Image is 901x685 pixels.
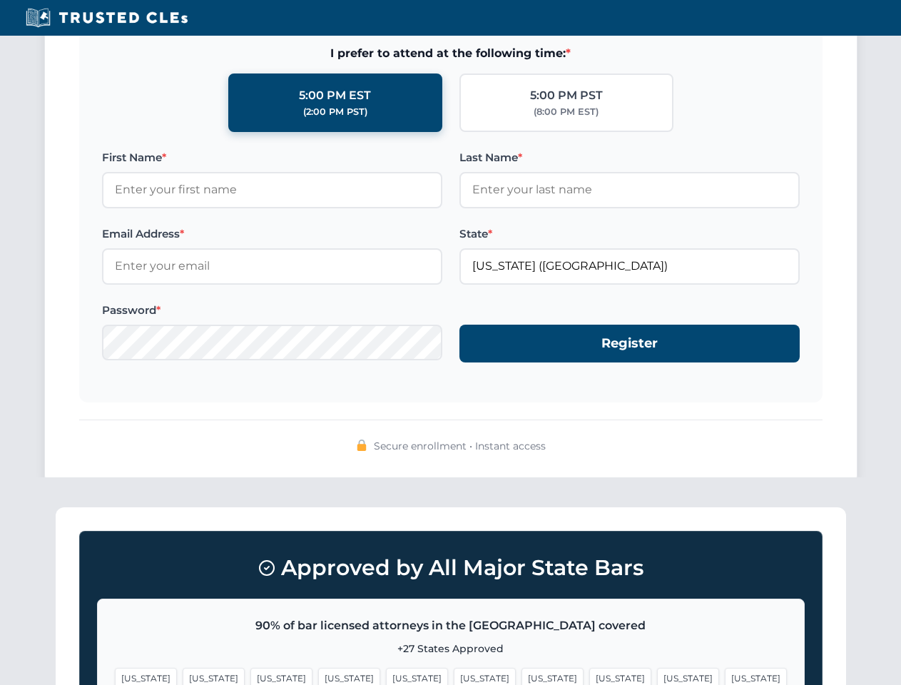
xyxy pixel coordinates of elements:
[299,86,371,105] div: 5:00 PM EST
[102,44,800,63] span: I prefer to attend at the following time:
[459,248,800,284] input: Florida (FL)
[102,248,442,284] input: Enter your email
[21,7,192,29] img: Trusted CLEs
[374,438,546,454] span: Secure enrollment • Instant access
[97,549,805,587] h3: Approved by All Major State Bars
[115,616,787,635] p: 90% of bar licensed attorneys in the [GEOGRAPHIC_DATA] covered
[102,172,442,208] input: Enter your first name
[530,86,603,105] div: 5:00 PM PST
[102,302,442,319] label: Password
[303,105,367,119] div: (2:00 PM PST)
[459,325,800,362] button: Register
[459,149,800,166] label: Last Name
[356,440,367,451] img: 🔒
[115,641,787,656] p: +27 States Approved
[102,225,442,243] label: Email Address
[459,172,800,208] input: Enter your last name
[102,149,442,166] label: First Name
[534,105,599,119] div: (8:00 PM EST)
[459,225,800,243] label: State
